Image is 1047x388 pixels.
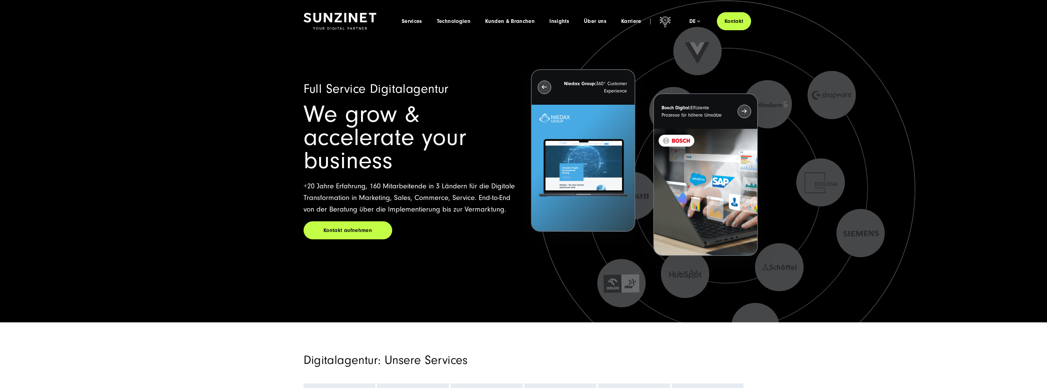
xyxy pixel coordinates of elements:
a: Technologien [437,18,470,24]
button: Bosch Digital:Effiziente Prozesse für höhere Umsätze BOSCH - Kundeprojekt - Digital Transformatio... [653,93,758,256]
a: Kunden & Branchen [485,18,535,24]
h2: Digitalagentur: Unsere Services [304,353,594,368]
a: Über uns [584,18,606,24]
button: Niedax Group:360° Customer Experience Letztes Projekt von Niedax. Ein Laptop auf dem die Niedax W... [531,69,635,232]
a: Insights [549,18,569,24]
div: de [689,18,700,24]
strong: Bosch Digital: [662,105,691,111]
a: Kontakt [717,12,751,30]
p: +20 Jahre Erfahrung, 160 Mitarbeitende in 3 Ländern für die Digitale Transformation in Marketing,... [304,180,516,215]
a: Services [402,18,422,24]
p: 360° Customer Experience [562,80,627,95]
span: Full Service Digitalagentur [304,82,448,96]
h1: We grow & accelerate your business [304,103,516,172]
p: Effiziente Prozesse für höhere Umsätze [662,104,726,119]
a: Kontakt aufnehmen [304,221,392,239]
strong: Niedax Group: [564,81,596,86]
img: SUNZINET Full Service Digital Agentur [304,13,376,30]
img: Letztes Projekt von Niedax. Ein Laptop auf dem die Niedax Website geöffnet ist, auf blauem Hinter... [532,105,635,231]
a: Karriere [621,18,641,24]
img: BOSCH - Kundeprojekt - Digital Transformation Agentur SUNZINET [654,129,757,256]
